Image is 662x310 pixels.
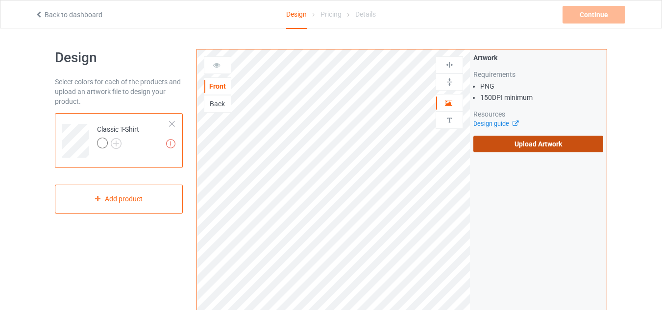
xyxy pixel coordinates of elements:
[445,77,454,87] img: svg%3E%0A
[445,116,454,125] img: svg%3E%0A
[480,93,603,102] li: 150 DPI minimum
[480,81,603,91] li: PNG
[473,109,603,119] div: Resources
[55,77,183,106] div: Select colors for each of the products and upload an artwork file to design your product.
[55,113,183,168] div: Classic T-Shirt
[286,0,307,29] div: Design
[445,60,454,70] img: svg%3E%0A
[320,0,342,28] div: Pricing
[204,99,231,109] div: Back
[473,120,518,127] a: Design guide
[55,185,183,214] div: Add product
[473,70,603,79] div: Requirements
[111,138,122,149] img: svg+xml;base64,PD94bWwgdmVyc2lvbj0iMS4wIiBlbmNvZGluZz0iVVRGLTgiPz4KPHN2ZyB3aWR0aD0iMjJweCIgaGVpZ2...
[473,53,603,63] div: Artwork
[35,11,102,19] a: Back to dashboard
[355,0,376,28] div: Details
[97,124,139,148] div: Classic T-Shirt
[55,49,183,67] h1: Design
[204,81,231,91] div: Front
[473,136,603,152] label: Upload Artwork
[166,139,175,148] img: exclamation icon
